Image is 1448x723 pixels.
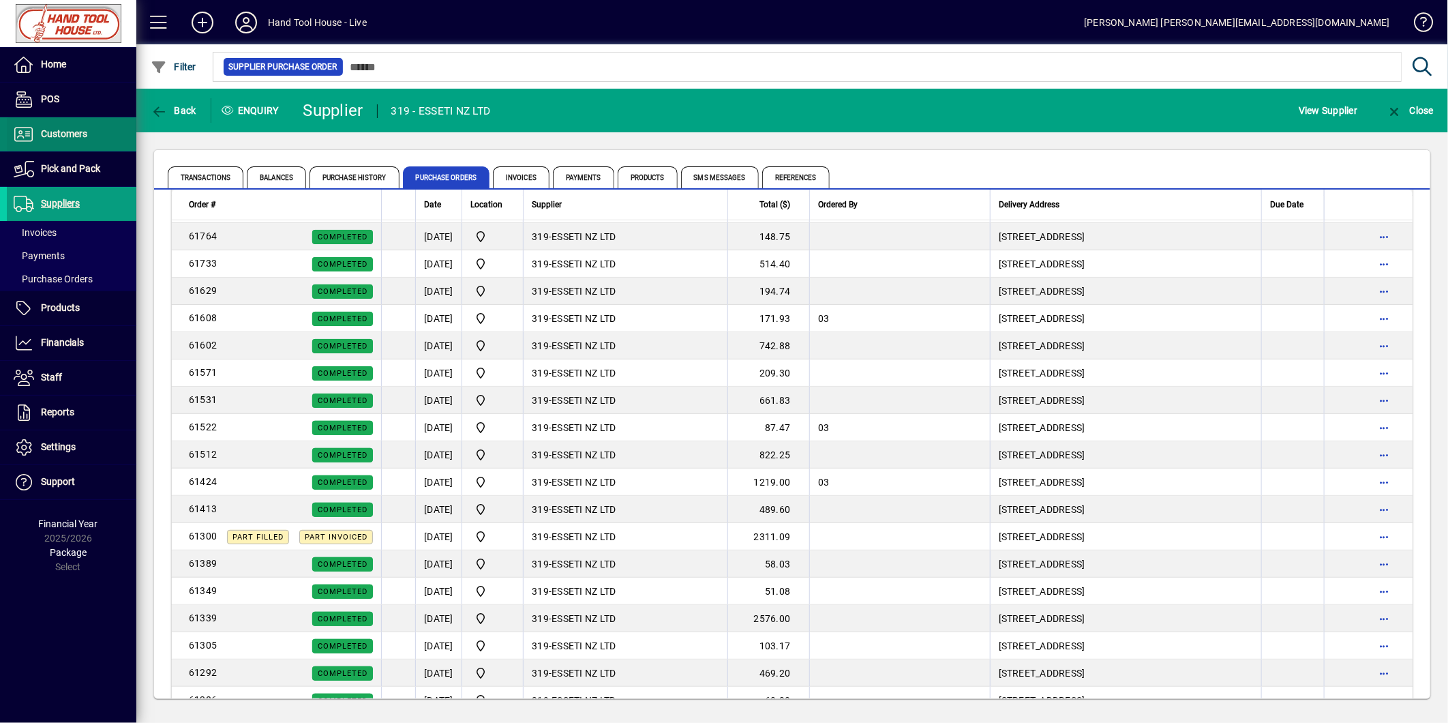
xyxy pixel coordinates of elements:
span: 319 [532,695,549,706]
span: Reports [41,407,74,417]
td: 148.75 [727,223,809,250]
span: 319 [532,531,549,542]
span: Completed [318,369,367,378]
span: 61305 [189,640,217,651]
span: Payments [14,250,65,261]
app-page-header-button: Back [136,98,211,123]
a: Payments [7,244,136,267]
button: More options [1374,417,1396,439]
span: View Supplier [1299,100,1357,121]
td: - [523,605,727,632]
div: Location [470,197,515,212]
span: 319 [532,368,549,379]
span: Home [41,59,66,70]
span: Order # [189,197,215,212]
span: Frankton [470,310,515,327]
td: [DATE] [415,523,462,550]
span: Back [151,105,196,116]
td: [STREET_ADDRESS] [990,223,1261,250]
td: [STREET_ADDRESS] [990,359,1261,387]
span: 61571 [189,367,217,378]
span: 319 [532,449,549,460]
span: Frankton [470,529,515,545]
div: Order # [189,197,373,212]
td: - [523,469,727,496]
td: [DATE] [415,632,462,660]
span: Completed [318,424,367,432]
span: Ordered By [818,197,858,212]
span: 61512 [189,449,217,460]
button: Close [1383,98,1437,123]
a: Products [7,291,136,325]
button: Add [181,10,224,35]
td: [DATE] [415,660,462,687]
button: More options [1374,308,1396,329]
button: View Supplier [1295,98,1361,123]
span: Purchase History [310,166,399,188]
td: 822.25 [727,441,809,469]
span: 319 [532,422,549,433]
span: Invoices [14,227,57,238]
span: 61608 [189,312,217,323]
a: Settings [7,430,136,464]
td: 742.88 [727,332,809,359]
span: Frankton [470,228,515,245]
td: [STREET_ADDRESS] [990,469,1261,496]
span: SMS Messages [681,166,759,188]
td: [DATE] [415,305,462,332]
span: 61733 [189,258,217,269]
span: ESSETI NZ LTD [552,286,616,297]
td: - [523,660,727,687]
span: Frankton [470,447,515,463]
span: Purchase Orders [403,166,490,188]
span: ESSETI NZ LTD [552,695,616,706]
td: 2576.00 [727,605,809,632]
button: More options [1374,635,1396,657]
span: Total ($) [759,197,790,212]
td: [DATE] [415,332,462,359]
a: Knowledge Base [1404,3,1431,47]
span: Completed [318,342,367,351]
td: [STREET_ADDRESS] [990,605,1261,632]
button: More options [1374,608,1396,630]
td: [STREET_ADDRESS] [990,660,1261,687]
td: - [523,578,727,605]
span: Frankton [470,474,515,490]
div: Enquiry [211,100,293,121]
td: 514.40 [727,250,809,278]
span: Frankton [470,665,515,681]
div: [PERSON_NAME] [PERSON_NAME][EMAIL_ADDRESS][DOMAIN_NAME] [1084,12,1390,33]
span: Completed [318,587,367,596]
span: Products [618,166,678,188]
td: [DATE] [415,496,462,523]
td: [STREET_ADDRESS] [990,496,1261,523]
span: 319 [532,340,549,351]
td: - [523,305,727,332]
td: 51.08 [727,578,809,605]
span: Customers [41,128,87,139]
span: Pick and Pack [41,163,100,174]
td: [DATE] [415,441,462,469]
td: - [523,250,727,278]
span: Supplier Purchase Order [229,60,337,74]
a: Purchase Orders [7,267,136,291]
span: ESSETI NZ LTD [552,313,616,324]
span: Completed [318,505,367,514]
span: Package [50,547,87,558]
td: [DATE] [415,605,462,632]
span: Balances [247,166,306,188]
td: [STREET_ADDRESS] [990,332,1261,359]
span: Suppliers [41,198,80,209]
span: 319 [532,395,549,406]
a: Reports [7,396,136,430]
span: 319 [532,286,549,297]
button: More options [1374,690,1396,711]
app-page-header-button: Close enquiry [1372,98,1448,123]
span: Transactions [168,166,243,188]
span: Completed [318,478,367,487]
td: [STREET_ADDRESS] [990,578,1261,605]
span: 319 [532,477,549,488]
button: More options [1374,553,1396,575]
td: 58.03 [727,550,809,578]
span: 61349 [189,585,217,596]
